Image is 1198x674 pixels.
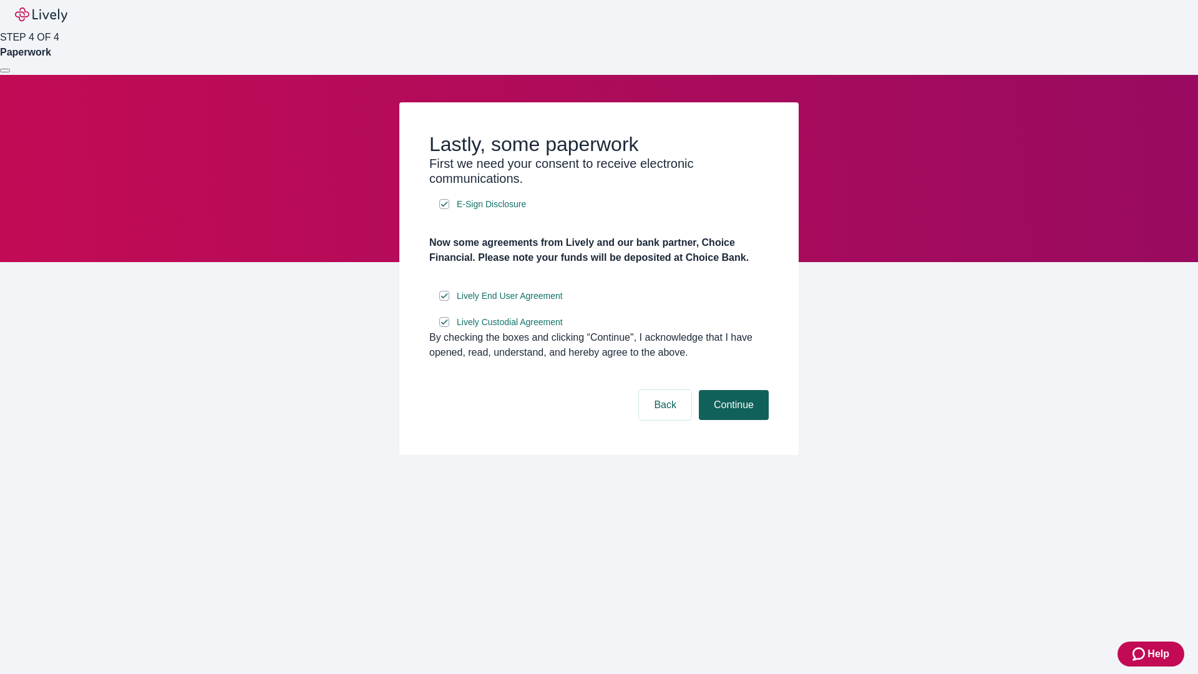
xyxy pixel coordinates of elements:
div: By checking the boxes and clicking “Continue", I acknowledge that I have opened, read, understand... [429,330,769,360]
a: e-sign disclosure document [454,315,565,330]
button: Back [639,390,691,420]
span: Lively Custodial Agreement [457,316,563,329]
a: e-sign disclosure document [454,197,528,212]
span: E-Sign Disclosure [457,198,526,211]
img: Lively [15,7,67,22]
span: Lively End User Agreement [457,290,563,303]
h4: Now some agreements from Lively and our bank partner, Choice Financial. Please note your funds wi... [429,235,769,265]
span: Help [1147,647,1169,662]
svg: Zendesk support icon [1132,647,1147,662]
a: e-sign disclosure document [454,288,565,304]
button: Continue [699,390,769,420]
h2: Lastly, some paperwork [429,132,769,156]
button: Zendesk support iconHelp [1118,642,1184,667]
h3: First we need your consent to receive electronic communications. [429,156,769,186]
